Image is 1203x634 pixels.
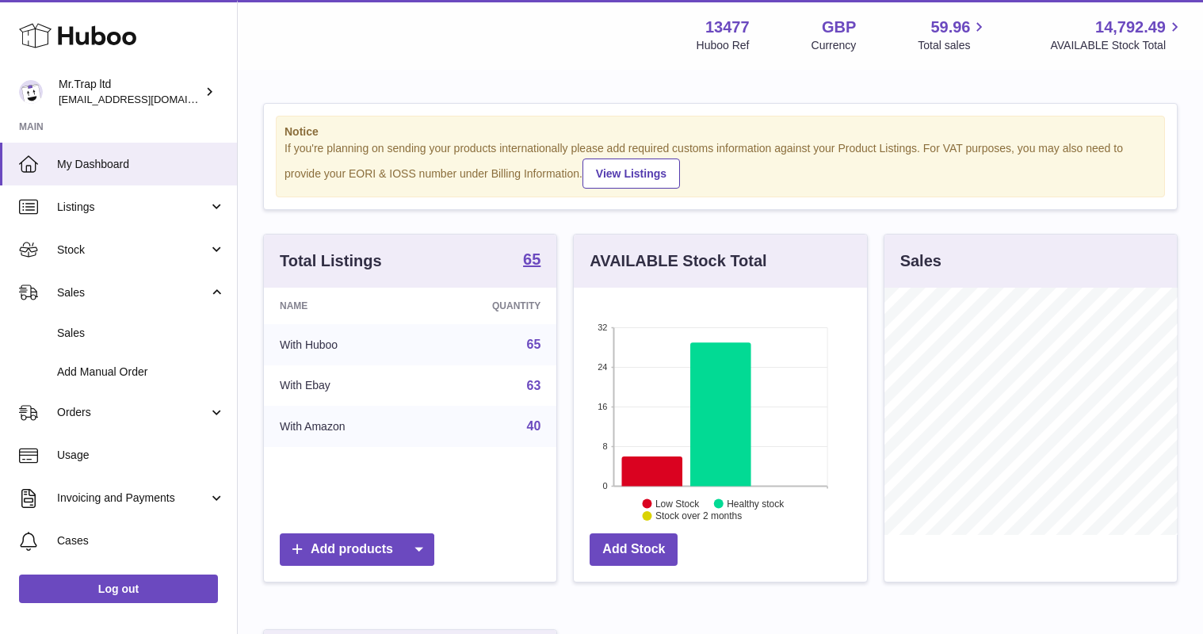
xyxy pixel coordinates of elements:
[59,77,201,107] div: Mr.Trap ltd
[57,448,225,463] span: Usage
[812,38,857,53] div: Currency
[57,243,208,258] span: Stock
[527,379,541,392] a: 63
[285,124,1156,139] strong: Notice
[523,251,540,267] strong: 65
[57,326,225,341] span: Sales
[57,285,208,300] span: Sales
[598,362,608,372] text: 24
[590,250,766,272] h3: AVAILABLE Stock Total
[1095,17,1166,38] span: 14,792.49
[1050,38,1184,53] span: AVAILABLE Stock Total
[655,498,700,509] text: Low Stock
[57,533,225,548] span: Cases
[930,17,970,38] span: 59.96
[523,251,540,270] a: 65
[822,17,856,38] strong: GBP
[57,157,225,172] span: My Dashboard
[1050,17,1184,53] a: 14,792.49 AVAILABLE Stock Total
[264,365,424,407] td: With Ebay
[57,405,208,420] span: Orders
[705,17,750,38] strong: 13477
[603,441,608,451] text: 8
[918,17,988,53] a: 59.96 Total sales
[900,250,941,272] h3: Sales
[57,491,208,506] span: Invoicing and Payments
[264,324,424,365] td: With Huboo
[697,38,750,53] div: Huboo Ref
[598,323,608,332] text: 32
[57,200,208,215] span: Listings
[727,498,785,509] text: Healthy stock
[918,38,988,53] span: Total sales
[527,419,541,433] a: 40
[59,93,233,105] span: [EMAIL_ADDRESS][DOMAIN_NAME]
[19,80,43,104] img: office@grabacz.eu
[655,510,742,521] text: Stock over 2 months
[582,158,680,189] a: View Listings
[424,288,556,324] th: Quantity
[527,338,541,351] a: 65
[590,533,678,566] a: Add Stock
[264,288,424,324] th: Name
[264,406,424,447] td: With Amazon
[19,575,218,603] a: Log out
[598,402,608,411] text: 16
[285,141,1156,189] div: If you're planning on sending your products internationally please add required customs informati...
[57,365,225,380] span: Add Manual Order
[603,481,608,491] text: 0
[280,533,434,566] a: Add products
[280,250,382,272] h3: Total Listings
